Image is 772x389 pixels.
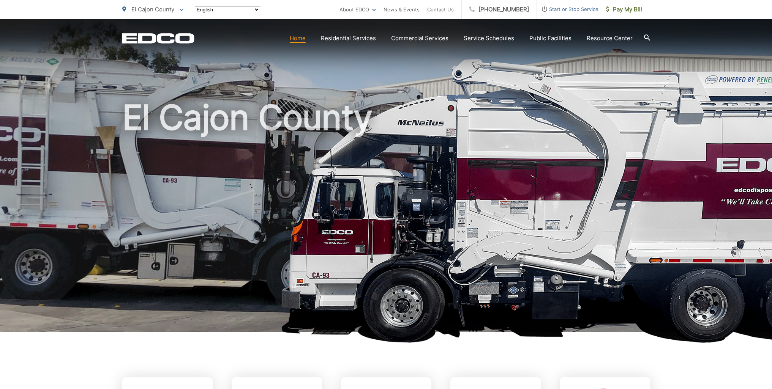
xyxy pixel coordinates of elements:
[131,6,174,13] span: El Cajon County
[195,6,260,13] select: Select a language
[321,34,376,43] a: Residential Services
[606,5,642,14] span: Pay My Bill
[290,34,306,43] a: Home
[464,34,514,43] a: Service Schedules
[529,34,572,43] a: Public Facilities
[391,34,448,43] a: Commercial Services
[339,5,376,14] a: About EDCO
[587,34,633,43] a: Resource Center
[427,5,454,14] a: Contact Us
[122,33,194,44] a: EDCD logo. Return to the homepage.
[122,99,650,339] h1: El Cajon County
[384,5,420,14] a: News & Events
